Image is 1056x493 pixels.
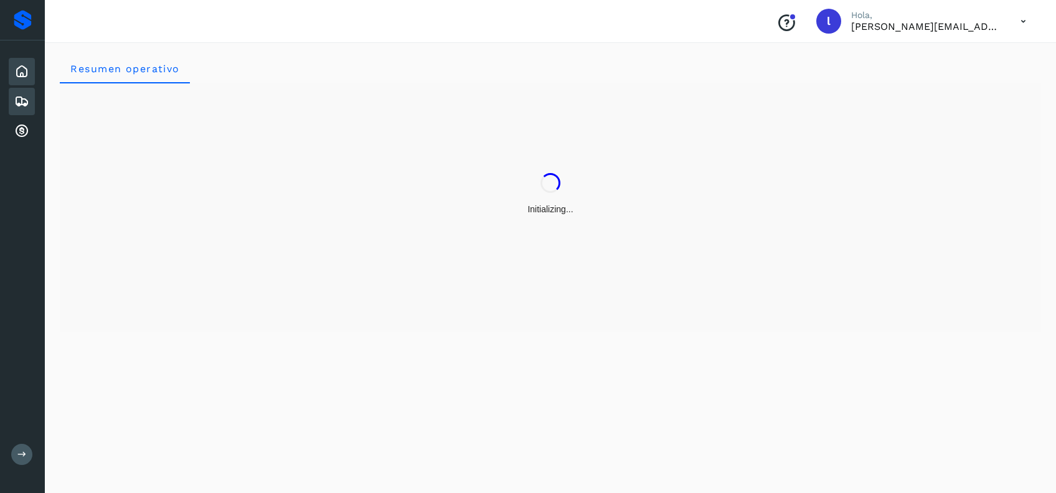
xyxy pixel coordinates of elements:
[70,63,180,75] span: Resumen operativo
[851,21,1001,32] p: lorena.rojo@serviciosatc.com.mx
[9,58,35,85] div: Inicio
[9,88,35,115] div: Embarques
[9,118,35,145] div: Cuentas por cobrar
[851,10,1001,21] p: Hola,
